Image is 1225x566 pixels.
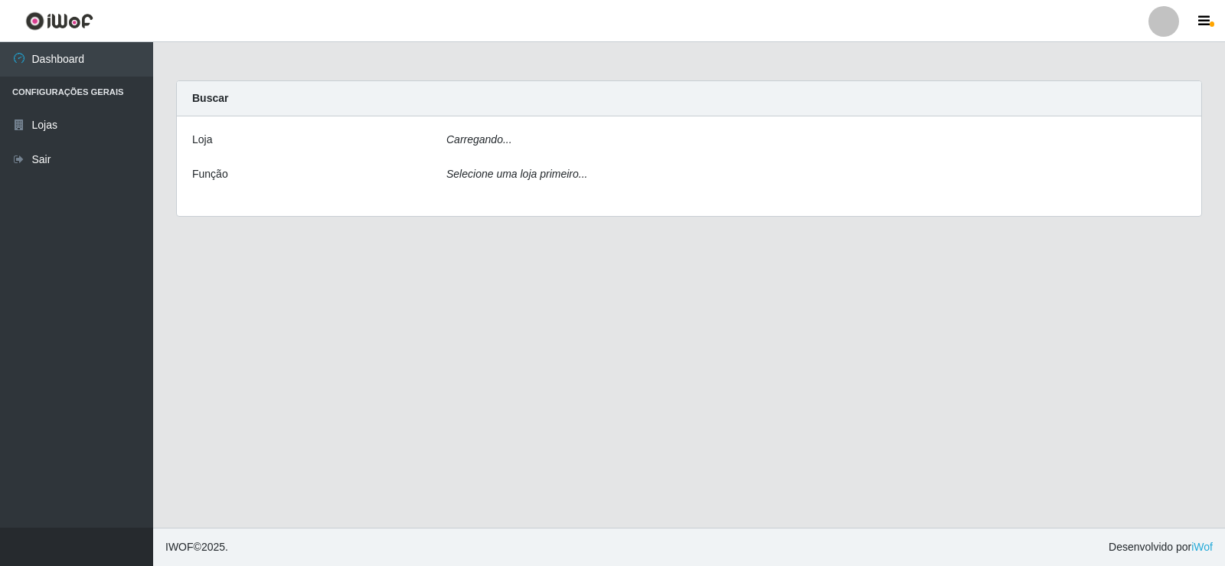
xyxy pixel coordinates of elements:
[192,92,228,104] strong: Buscar
[192,132,212,148] label: Loja
[192,166,228,182] label: Função
[1191,541,1213,553] a: iWof
[25,11,93,31] img: CoreUI Logo
[446,168,587,180] i: Selecione uma loja primeiro...
[1109,539,1213,555] span: Desenvolvido por
[165,539,228,555] span: © 2025 .
[446,133,512,146] i: Carregando...
[165,541,194,553] span: IWOF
